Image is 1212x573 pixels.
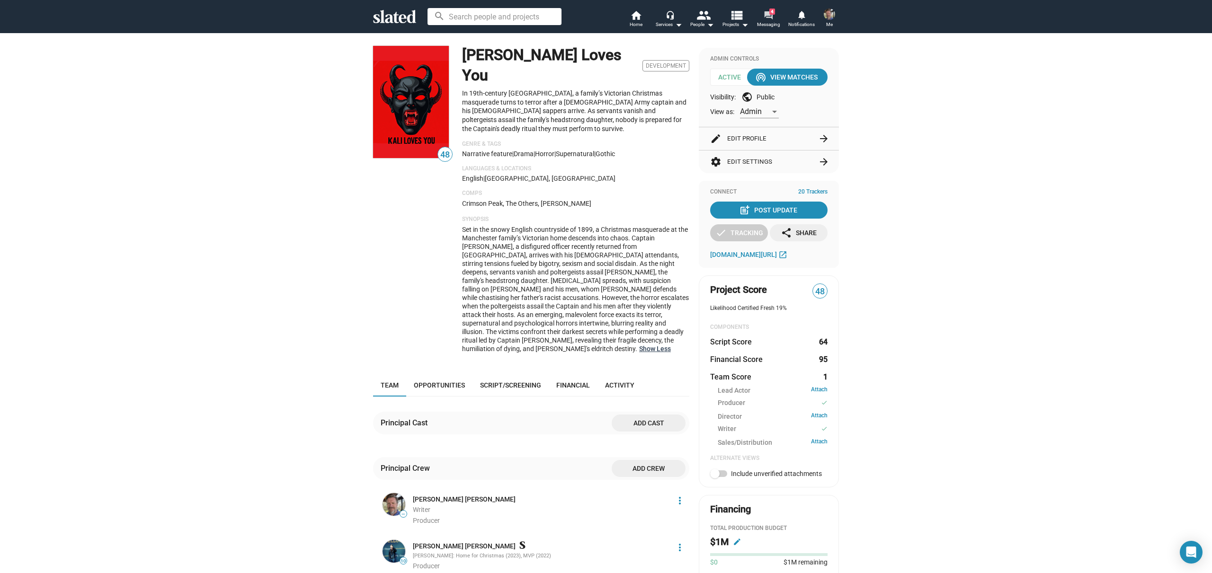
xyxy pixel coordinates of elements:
mat-icon: public [741,91,753,103]
span: $0 [710,558,718,567]
span: Team [381,381,399,389]
span: | [483,175,485,182]
div: Open Intercom Messenger [1180,541,1203,564]
a: Financial [549,374,597,397]
span: 10 [400,558,407,564]
span: Activity [605,381,634,389]
mat-icon: arrow_drop_down [739,19,750,30]
span: Producer [413,517,440,524]
span: Admin [740,107,762,116]
button: View Matches [747,69,828,86]
a: Notifications [785,9,818,30]
mat-icon: more_vert [674,495,686,506]
a: Opportunities [406,374,472,397]
mat-icon: post_add [739,204,750,216]
mat-icon: share [781,227,792,238]
span: Me [826,19,833,30]
span: Supernatural [556,150,594,158]
span: Producer [718,398,745,408]
button: Projects [719,9,752,30]
div: View Matches [757,69,818,86]
p: Synopsis [462,216,689,223]
h1: [PERSON_NAME] Loves You [462,45,639,85]
span: Project Score [710,283,767,296]
div: Post Update [741,202,797,219]
span: Notifications [788,19,815,30]
span: Sales/Distribution [718,438,772,447]
span: Producer [413,562,440,570]
img: Kali Loves You [373,46,449,158]
img: Aaron Thomas Nelson [383,493,405,516]
img: Aaron Thomas Nelson [824,9,835,20]
p: Crimson Peak, The Others, [PERSON_NAME] [462,199,689,208]
span: Add crew [619,460,678,477]
span: Lead Actor [718,386,750,395]
p: Languages & Locations [462,165,689,173]
div: Admin Controls [710,55,828,63]
span: Opportunities [414,381,465,389]
button: Post Update [710,202,828,219]
div: Services [656,19,682,30]
span: Drama [514,150,534,158]
div: Tracking [715,224,763,241]
div: Alternate Views [710,455,828,462]
div: People [690,19,714,30]
a: 4Messaging [752,9,785,30]
span: — [400,511,407,517]
span: Writer [413,506,430,513]
span: 48 [813,285,827,298]
div: Share [781,224,817,241]
a: Script/Screening [472,374,549,397]
span: | [534,150,535,158]
div: Principal Crew [381,463,434,473]
button: Services [652,9,686,30]
span: | [554,150,556,158]
button: Aaron Thomas NelsonMe [818,7,841,31]
span: Financial [556,381,590,389]
button: Add crew [612,460,686,477]
span: 48 [438,149,452,161]
button: Add cast [612,414,686,432]
span: Horror [535,150,554,158]
span: | [594,150,596,158]
span: Set in the snowy English countryside of 1899, a Christmas masquerade at the Manchester family’s V... [462,226,689,353]
a: Attach [811,412,828,421]
span: Add cast [619,414,678,432]
a: [DOMAIN_NAME][URL] [710,249,790,260]
mat-icon: headset_mic [666,10,674,19]
dd: 95 [819,354,828,364]
mat-icon: arrow_forward [818,156,829,167]
span: [DOMAIN_NAME][URL] [710,251,777,258]
span: Projects [722,19,749,30]
mat-icon: edit [710,133,722,144]
mat-icon: notifications [797,10,806,19]
span: Narrative feature [462,150,512,158]
span: Development [642,60,689,71]
div: COMPONENTS [710,324,828,331]
span: Include unverified attachments [731,470,822,477]
mat-icon: forum [764,10,773,19]
span: Active [710,69,756,86]
mat-icon: arrow_drop_down [704,19,716,30]
img: Weston Scott Higgins [383,540,405,563]
button: People [686,9,719,30]
a: Attach [811,386,828,395]
button: Edit Settings [710,150,828,173]
span: | [512,150,514,158]
dd: 1 [819,372,828,382]
p: In 19th-century [GEOGRAPHIC_DATA], a family’s Victorian Christmas masquerade turns to terror afte... [462,89,689,133]
dt: Script Score [710,337,752,347]
mat-icon: open_in_new [778,250,787,259]
mat-icon: wifi_tethering [755,71,766,83]
div: [PERSON_NAME]: Home for Christmas (2023), MVP (2022) [413,553,668,560]
span: gothic [596,150,615,158]
span: Director [718,412,742,421]
span: Messaging [757,19,780,30]
button: Edit Profile [710,127,828,150]
button: Tracking [710,224,768,241]
span: View as: [710,107,734,116]
a: Team [373,374,406,397]
p: Genre & Tags [462,141,689,148]
span: Home [630,19,642,30]
a: Attach [811,438,828,447]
